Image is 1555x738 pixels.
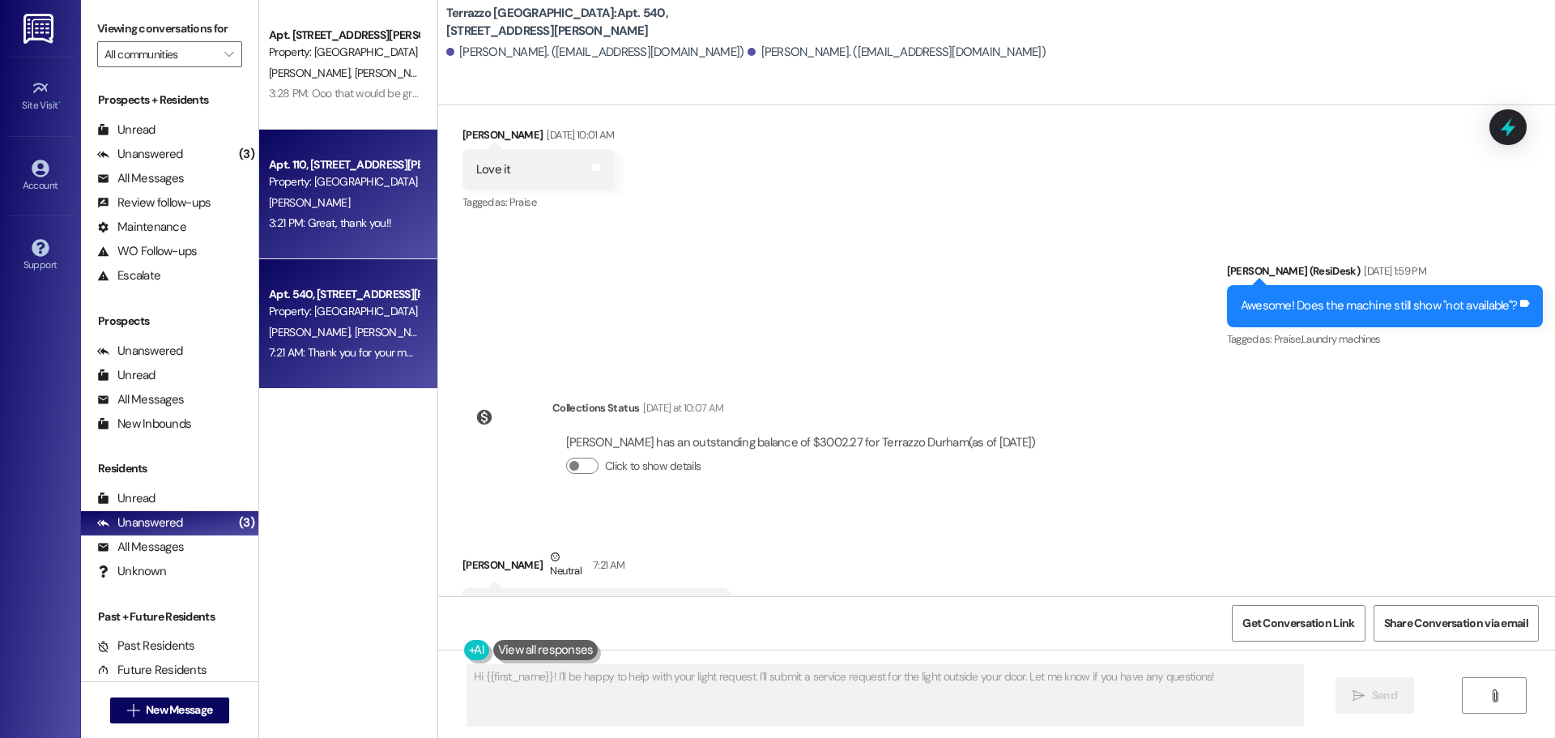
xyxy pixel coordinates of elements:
[639,399,723,416] div: [DATE] at 10:07 AM
[1489,689,1501,702] i: 
[269,345,1213,360] div: 7:21 AM: Thank you for your message. Our offices are currently closed, but we will contact you wh...
[462,548,730,588] div: [PERSON_NAME]
[23,14,57,44] img: ResiDesk Logo
[1360,262,1426,279] div: [DATE] 1:59 PM
[97,490,155,507] div: Unread
[127,704,139,717] i: 
[97,170,184,187] div: All Messages
[748,44,1046,61] div: [PERSON_NAME]. ([EMAIL_ADDRESS][DOMAIN_NAME])
[269,44,419,61] div: Property: [GEOGRAPHIC_DATA]
[97,122,155,139] div: Unread
[97,146,183,163] div: Unanswered
[97,16,242,41] label: Viewing conversations for
[1374,605,1539,642] button: Share Conversation via email
[224,48,233,61] i: 
[589,557,624,574] div: 7:21 AM
[97,267,160,284] div: Escalate
[8,155,73,198] a: Account
[269,215,391,230] div: 3:21 PM: Great, thank you!!
[8,75,73,118] a: Site Visit •
[1336,677,1414,714] button: Send
[97,416,191,433] div: New Inbounds
[1241,297,1517,314] div: Awesome! Does the machine still show "not available"?
[97,367,155,384] div: Unread
[354,325,435,339] span: [PERSON_NAME]
[97,514,183,531] div: Unanswered
[1227,262,1543,285] div: [PERSON_NAME] (ResiDesk)
[543,126,614,143] div: [DATE] 10:01 AM
[97,243,197,260] div: WO Follow-ups
[269,27,419,44] div: Apt. [STREET_ADDRESS][PERSON_NAME]
[462,190,615,214] div: Tagged as:
[97,563,166,580] div: Unknown
[566,434,1036,451] div: [PERSON_NAME] has an outstanding balance of $3002.27 for Terrazzo Durham (as of [DATE])
[1242,615,1354,632] span: Get Conversation Link
[81,313,258,330] div: Prospects
[97,662,207,679] div: Future Residents
[269,173,419,190] div: Property: [GEOGRAPHIC_DATA]
[104,41,216,67] input: All communities
[269,66,355,80] span: [PERSON_NAME]
[1302,332,1381,346] span: Laundry machines
[81,460,258,477] div: Residents
[235,142,258,167] div: (3)
[605,458,701,475] label: Click to show details
[547,548,584,582] div: Neutral
[97,539,184,556] div: All Messages
[1232,605,1365,642] button: Get Conversation Link
[110,697,230,723] button: New Message
[269,156,419,173] div: Apt. 110, [STREET_ADDRESS][PERSON_NAME]
[269,303,419,320] div: Property: [GEOGRAPHIC_DATA]
[446,44,744,61] div: [PERSON_NAME]. ([EMAIL_ADDRESS][DOMAIN_NAME])
[1274,332,1302,346] span: Praise ,
[1353,689,1365,702] i: 
[97,638,195,655] div: Past Residents
[509,195,536,209] span: Praise
[1372,687,1397,704] span: Send
[97,391,184,408] div: All Messages
[8,234,73,278] a: Support
[269,195,350,210] span: [PERSON_NAME]
[446,5,770,40] b: Terrazzo [GEOGRAPHIC_DATA]: Apt. 540, [STREET_ADDRESS][PERSON_NAME]
[269,325,355,339] span: [PERSON_NAME]
[97,343,183,360] div: Unanswered
[269,286,419,303] div: Apt. 540, [STREET_ADDRESS][PERSON_NAME]
[354,66,518,80] span: [PERSON_NAME] [PERSON_NAME]
[81,608,258,625] div: Past + Future Residents
[81,92,258,109] div: Prospects + Residents
[97,194,211,211] div: Review follow-ups
[552,399,639,416] div: Collections Status
[1384,615,1528,632] span: Share Conversation via email
[467,665,1303,726] textarea: Hi {{first_name}}! I'll be happy to help with your light request. I'll submit a service request f...
[58,97,61,109] span: •
[269,86,654,100] div: 3:28 PM: Ooo that would be great if you could! Then I could help think of a solution
[476,161,511,178] div: Love it
[146,702,212,719] span: New Message
[97,219,186,236] div: Maintenance
[235,510,258,535] div: (3)
[1227,327,1543,351] div: Tagged as:
[462,126,615,149] div: [PERSON_NAME]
